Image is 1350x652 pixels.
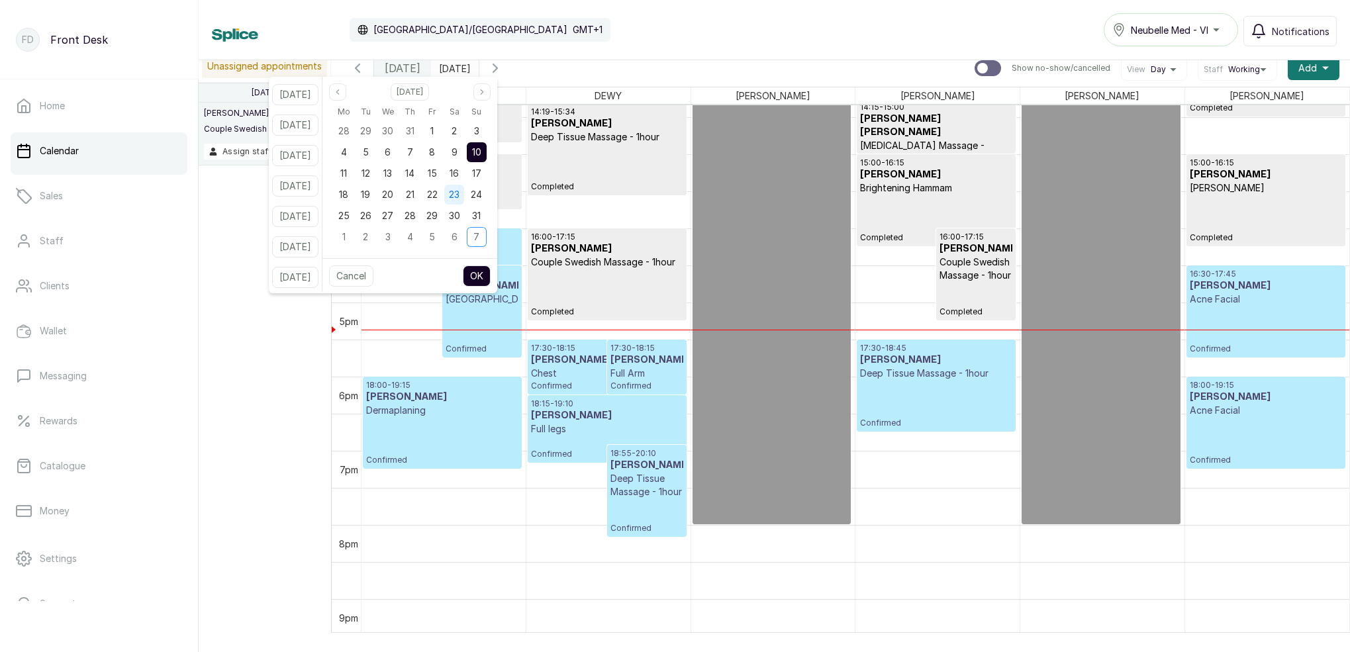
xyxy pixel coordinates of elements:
[377,163,399,184] div: 13 Aug 2025
[472,167,481,179] span: 17
[337,463,361,477] div: 7pm
[610,448,683,459] p: 18:55 - 20:10
[531,353,683,367] h3: [PERSON_NAME]
[592,87,624,104] span: DEWY
[449,210,460,221] span: 30
[1190,391,1342,404] h3: [PERSON_NAME]
[40,144,79,158] p: Calendar
[473,231,479,242] span: 7
[361,189,370,200] span: 19
[531,449,683,459] span: Confirmed
[355,226,377,248] div: 02 Sep 2025
[332,103,487,248] div: Aug 2025
[11,447,187,485] a: Catalogue
[40,414,77,428] p: Rewards
[449,189,459,200] span: 23
[428,104,436,120] span: Fr
[252,87,278,98] p: [DATE]
[11,585,187,622] a: Support
[336,537,361,551] div: 8pm
[860,418,1012,428] span: Confirmed
[860,232,1012,243] span: Completed
[1127,64,1181,75] button: ViewDay
[421,226,443,248] div: 05 Sep 2025
[940,256,1012,282] p: Couple Swedish Massage - 1hour
[471,104,481,120] span: Su
[407,231,413,242] span: 4
[272,267,318,288] button: [DATE]
[430,125,434,136] span: 1
[465,103,487,120] div: Sunday
[531,107,683,117] p: 14:19 - 15:34
[471,189,482,200] span: 24
[421,205,443,226] div: 29 Aug 2025
[421,120,443,142] div: 01 Aug 2025
[405,104,415,120] span: Th
[733,87,813,104] span: [PERSON_NAME]
[11,222,187,259] a: Staff
[332,226,354,248] div: 01 Sep 2025
[40,234,64,248] p: Staff
[531,117,683,130] h3: [PERSON_NAME]
[443,120,465,142] div: 02 Aug 2025
[443,205,465,226] div: 30 Aug 2025
[610,367,683,380] p: Full Arm
[860,158,1012,168] p: 15:00 - 16:15
[473,83,491,101] button: Next month
[1288,56,1339,80] button: Add
[1190,232,1342,243] span: Completed
[336,389,361,402] div: 6pm
[361,104,371,120] span: Tu
[421,142,443,163] div: 08 Aug 2025
[428,167,437,179] span: 15
[1190,168,1342,181] h3: [PERSON_NAME]
[610,353,683,367] h3: [PERSON_NAME]
[452,146,458,158] span: 9
[446,344,518,354] span: Confirmed
[610,343,683,353] p: 17:30 - 18:15
[1151,64,1166,75] span: Day
[465,205,487,226] div: 31 Aug 2025
[11,312,187,349] a: Wallet
[465,142,487,163] div: 10 Aug 2025
[610,472,683,498] p: Deep Tissue Massage - 1hour
[452,231,458,242] span: 6
[1190,404,1342,417] p: Acne Facial
[860,181,1012,195] p: Brightening Hammam
[338,210,350,221] span: 25
[1204,64,1223,75] span: Staff
[443,142,465,163] div: 09 Aug 2025
[421,184,443,205] div: 22 Aug 2025
[391,83,429,101] button: Select month
[40,324,67,338] p: Wallet
[11,357,187,395] a: Messaging
[385,231,391,242] span: 3
[1190,158,1342,168] p: 15:00 - 16:15
[1190,269,1342,279] p: 16:30 - 17:45
[338,125,350,136] span: 28
[366,391,518,404] h3: [PERSON_NAME]
[450,167,459,179] span: 16
[1012,63,1110,73] p: Show no-show/cancelled
[443,163,465,184] div: 16 Aug 2025
[355,205,377,226] div: 26 Aug 2025
[334,88,342,96] svg: page previous
[1228,64,1260,75] span: Working
[40,552,77,565] p: Settings
[1190,344,1342,354] span: Confirmed
[355,142,377,163] div: 05 Aug 2025
[860,168,1012,181] h3: [PERSON_NAME]
[373,23,567,36] p: [GEOGRAPHIC_DATA]/[GEOGRAPHIC_DATA]
[443,184,465,205] div: 23 Aug 2025
[531,181,683,192] span: Completed
[382,125,393,136] span: 30
[355,184,377,205] div: 19 Aug 2025
[332,163,354,184] div: 11 Aug 2025
[202,54,327,78] p: Unassigned appointments
[405,210,416,221] span: 28
[11,132,187,169] a: Calendar
[860,353,1012,367] h3: [PERSON_NAME]
[363,231,368,242] span: 2
[338,104,350,120] span: Mo
[1298,62,1317,75] span: Add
